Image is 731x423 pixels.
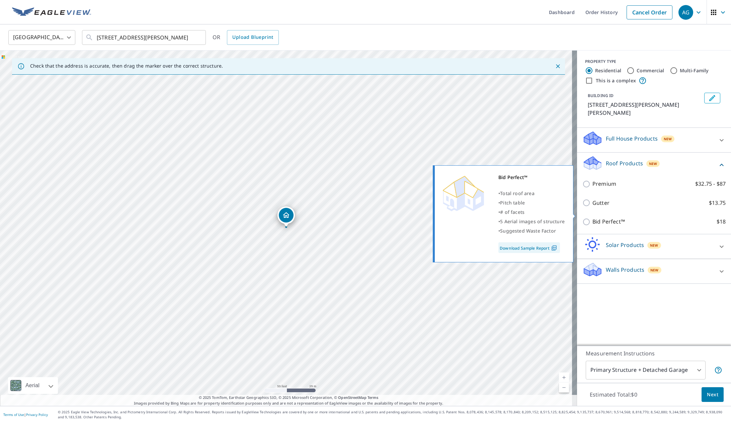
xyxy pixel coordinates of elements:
div: Aerial [8,377,58,394]
div: • [498,198,565,207]
span: Your report will include the primary structure and a detached garage if one exists. [714,366,722,374]
div: Dropped pin, building 1, Residential property, 6303 Gabriel St Bowie, MD 20720 [277,206,295,227]
label: Residential [595,67,621,74]
a: Terms of Use [3,412,24,417]
button: Close [554,62,562,71]
p: Solar Products [606,241,644,249]
a: Cancel Order [627,5,672,19]
img: Premium [440,173,487,213]
span: © 2025 TomTom, Earthstar Geographics SIO, © 2025 Microsoft Corporation, © [199,395,379,401]
p: Gutter [592,199,610,207]
button: Edit building 1 [704,93,720,103]
p: | [3,413,48,417]
button: Next [702,387,724,402]
p: Measurement Instructions [586,349,722,357]
p: Bid Perfect™ [592,218,625,226]
span: # of facets [500,209,524,215]
div: • [498,217,565,226]
span: Upload Blueprint [232,33,273,41]
a: Terms [368,395,379,400]
label: Multi-Family [680,67,709,74]
img: EV Logo [12,7,91,17]
div: AG [678,5,693,20]
div: Solar ProductsNew [582,237,726,256]
span: 5 Aerial images of structure [500,218,565,225]
p: Full House Products [606,135,658,143]
input: Search by address or latitude-longitude [97,28,192,47]
div: Primary Structure + Detached Garage [586,361,706,379]
p: [STREET_ADDRESS][PERSON_NAME][PERSON_NAME] [588,101,702,117]
span: New [650,267,659,273]
p: Check that the address is accurate, then drag the marker over the correct structure. [30,63,223,69]
p: Roof Products [606,159,643,167]
div: Bid Perfect™ [498,173,565,182]
p: Walls Products [606,266,644,274]
div: • [498,226,565,236]
span: New [664,136,672,142]
p: Estimated Total: $0 [584,387,643,402]
img: Pdf Icon [550,245,559,251]
div: Full House ProductsNew [582,131,726,150]
div: • [498,207,565,217]
div: • [498,189,565,198]
div: Roof ProductsNew [582,155,726,174]
a: Download Sample Report [498,242,560,253]
div: PROPERTY TYPE [585,59,723,65]
label: This is a complex [596,77,636,84]
div: [GEOGRAPHIC_DATA] [8,28,75,47]
a: Current Level 19, Zoom Out [559,383,569,393]
span: New [650,243,658,248]
a: Privacy Policy [26,412,48,417]
p: BUILDING ID [588,93,614,98]
span: Pitch table [500,199,525,206]
span: Total roof area [500,190,535,196]
p: $18 [717,218,726,226]
a: Upload Blueprint [227,30,278,45]
a: OpenStreetMap [338,395,366,400]
span: New [649,161,657,166]
div: Walls ProductsNew [582,262,726,281]
span: Next [707,391,718,399]
a: Current Level 19, Zoom In [559,372,569,383]
div: Aerial [23,377,42,394]
p: $32.75 - $87 [695,180,726,188]
p: © 2025 Eagle View Technologies, Inc. and Pictometry International Corp. All Rights Reserved. Repo... [58,410,728,420]
span: Suggested Waste Factor [500,228,556,234]
p: $13.75 [709,199,726,207]
label: Commercial [637,67,664,74]
div: OR [213,30,279,45]
p: Premium [592,180,616,188]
